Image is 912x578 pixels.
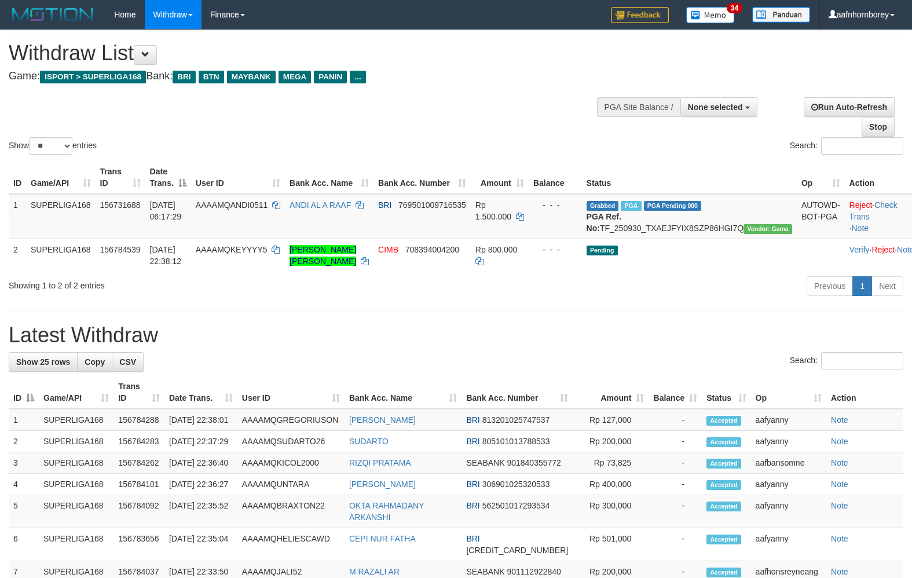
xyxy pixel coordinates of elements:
th: Op: activate to sort column ascending [797,161,845,194]
a: Next [871,276,903,296]
td: AAAAMQKICOL2000 [237,452,345,474]
th: User ID: activate to sort column ascending [237,376,345,409]
td: 3 [9,452,39,474]
span: Copy 769501009716535 to clipboard [398,200,466,210]
span: BRI [466,415,479,425]
span: Accepted [706,535,741,544]
div: - - - [533,244,577,255]
td: 2 [9,239,26,272]
h1: Latest Withdraw [9,324,903,347]
td: - [649,474,702,495]
b: PGA Ref. No: [587,212,621,233]
th: Status: activate to sort column ascending [702,376,750,409]
a: RIZQI PRATAMA [349,458,411,467]
th: ID [9,161,26,194]
h4: Game: Bank: [9,71,596,82]
td: SUPERLIGA168 [39,452,113,474]
span: SEABANK [466,567,504,576]
a: Note [831,501,848,510]
td: Rp 200,000 [573,431,649,452]
a: Note [831,415,848,425]
span: [DATE] 22:38:12 [150,245,182,266]
th: Game/API: activate to sort column ascending [39,376,113,409]
span: Copy 813201025747537 to clipboard [482,415,550,425]
span: MAYBANK [227,71,276,83]
th: Trans ID: activate to sort column ascending [96,161,145,194]
a: Note [831,480,848,489]
td: TF_250930_TXAEJFYIX8SZP86HGI7Q [582,194,797,239]
input: Search: [821,352,903,370]
a: Run Auto-Refresh [804,97,895,117]
td: 1 [9,194,26,239]
td: Rp 300,000 [573,495,649,528]
span: Accepted [706,502,741,511]
span: Copy [85,357,105,367]
span: [DATE] 06:17:29 [150,200,182,221]
td: aafyanny [751,409,826,431]
th: Game/API: activate to sort column ascending [26,161,96,194]
button: None selected [680,97,757,117]
td: [DATE] 22:35:52 [164,495,237,528]
a: Note [831,437,848,446]
td: Rp 400,000 [573,474,649,495]
span: ... [350,71,365,83]
span: AAAAMQKEYYYY5 [196,245,268,254]
a: Note [831,567,848,576]
td: [DATE] 22:36:27 [164,474,237,495]
td: Rp 501,000 [573,528,649,561]
span: Rp 1.500.000 [475,200,511,221]
th: Op: activate to sort column ascending [751,376,826,409]
span: 156784539 [100,245,141,254]
div: PGA Site Balance / [597,97,680,117]
span: Copy 562501017293534 to clipboard [482,501,550,510]
a: M RAZALI AR [349,567,400,576]
span: Copy 708394004200 to clipboard [405,245,459,254]
span: BRI [466,501,479,510]
th: Bank Acc. Number: activate to sort column ascending [462,376,573,409]
a: Stop [862,117,895,137]
td: 156784101 [113,474,164,495]
img: Button%20Memo.svg [686,7,735,23]
select: Showentries [29,137,72,155]
td: AUTOWD-BOT-PGA [797,194,845,239]
td: AAAAMQGREGORIUSON [237,409,345,431]
th: Action [826,376,903,409]
td: SUPERLIGA168 [39,431,113,452]
span: 34 [727,3,742,13]
td: 156784283 [113,431,164,452]
img: panduan.png [752,7,810,23]
td: SUPERLIGA168 [39,474,113,495]
span: 156731688 [100,200,141,210]
span: AAAAMQANDI0511 [196,200,268,210]
td: 156784288 [113,409,164,431]
div: Showing 1 to 2 of 2 entries [9,275,371,291]
label: Search: [790,137,903,155]
span: BRI [466,480,479,489]
td: aafyanny [751,528,826,561]
td: AAAAMQUNTARA [237,474,345,495]
a: [PERSON_NAME] [349,480,416,489]
span: SEABANK [466,458,504,467]
td: 2 [9,431,39,452]
td: 156784092 [113,495,164,528]
span: ISPORT > SUPERLIGA168 [40,71,146,83]
a: [PERSON_NAME] [PERSON_NAME] [290,245,356,266]
td: AAAAMQHELIESCAWD [237,528,345,561]
a: CEPI NUR FATHA [349,534,416,543]
a: ANDI AL A RAAF [290,200,351,210]
td: [DATE] 22:37:29 [164,431,237,452]
td: - [649,495,702,528]
a: Reject [849,200,873,210]
span: Marked by aafromsomean [621,201,641,211]
span: None selected [688,103,743,112]
span: Copy 901112922840 to clipboard [507,567,561,576]
h1: Withdraw List [9,42,596,65]
span: PANIN [314,71,347,83]
td: SUPERLIGA168 [26,239,96,272]
td: aafbansomne [751,452,826,474]
td: - [649,528,702,561]
span: Accepted [706,416,741,426]
label: Search: [790,352,903,370]
td: 6 [9,528,39,561]
span: Accepted [706,568,741,577]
